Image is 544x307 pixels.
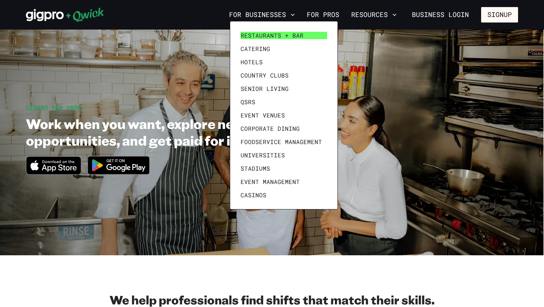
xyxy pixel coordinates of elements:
[241,58,263,66] span: Hotels
[241,72,289,79] span: Country Clubs
[241,138,322,146] span: Foodservice Management
[241,45,270,52] span: Catering
[241,165,270,172] span: Stadiums
[241,32,303,39] span: Restaurants + Bar
[241,178,300,185] span: Event Management
[241,125,300,132] span: Corporate Dining
[241,112,285,119] span: Event Venues
[241,98,255,106] span: QSRs
[241,191,266,199] span: Casinos
[241,151,285,159] span: Universities
[241,85,289,92] span: Senior Living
